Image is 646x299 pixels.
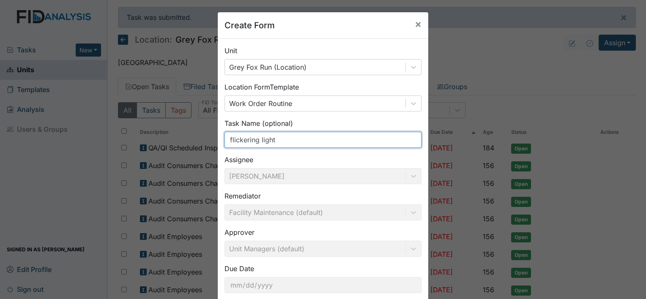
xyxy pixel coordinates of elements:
label: Remediator [224,191,261,201]
label: Approver [224,227,255,237]
div: Work Order Routine [229,98,292,109]
label: Task Name (optional) [224,118,293,128]
span: × [415,18,422,30]
label: Assignee [224,155,253,165]
button: Close [408,12,428,36]
label: Unit [224,46,237,56]
div: Grey Fox Run (Location) [229,62,307,72]
h5: Create Form [224,19,275,32]
label: Location Form Template [224,82,299,92]
label: Due Date [224,264,254,274]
